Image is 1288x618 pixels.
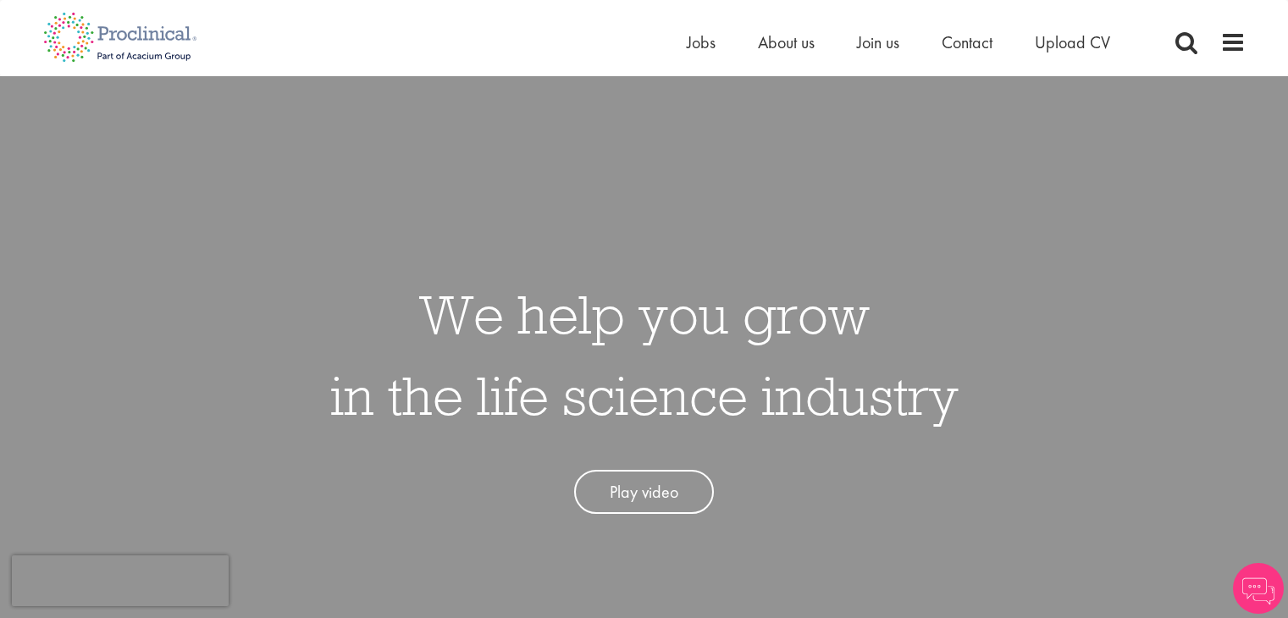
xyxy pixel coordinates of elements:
[330,273,959,436] h1: We help you grow in the life science industry
[942,31,992,53] a: Contact
[758,31,815,53] a: About us
[857,31,899,53] a: Join us
[1035,31,1110,53] a: Upload CV
[574,470,714,515] a: Play video
[687,31,716,53] a: Jobs
[1233,563,1284,614] img: Chatbot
